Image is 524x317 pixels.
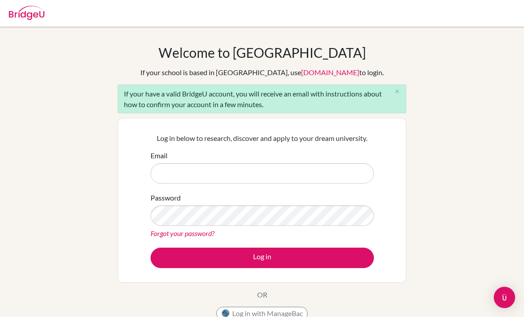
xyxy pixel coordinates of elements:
label: Password [151,193,181,203]
img: Bridge-U [9,6,44,20]
div: Open Intercom Messenger [494,287,515,308]
label: Email [151,150,167,161]
div: If your have a valid BridgeU account, you will receive an email with instructions about how to co... [118,84,406,113]
a: Forgot your password? [151,229,214,237]
h1: Welcome to [GEOGRAPHIC_DATA] [159,44,366,60]
p: Log in below to research, discover and apply to your dream university. [151,133,374,144]
button: Close [388,85,406,98]
button: Log in [151,248,374,268]
i: close [394,88,401,95]
div: If your school is based in [GEOGRAPHIC_DATA], use to login. [140,67,384,78]
p: OR [257,289,267,300]
a: [DOMAIN_NAME] [301,68,359,76]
